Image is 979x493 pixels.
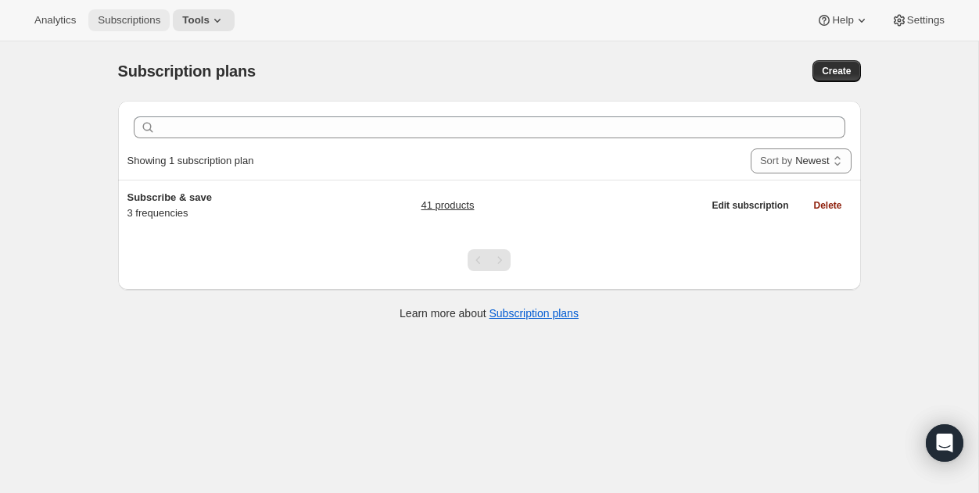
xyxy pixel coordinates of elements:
[127,155,254,166] span: Showing 1 subscription plan
[812,60,860,82] button: Create
[34,14,76,27] span: Analytics
[822,65,851,77] span: Create
[468,249,511,271] nav: Pagination
[712,199,788,212] span: Edit subscription
[421,198,474,213] a: 41 products
[173,9,235,31] button: Tools
[127,190,323,221] div: 3 frequencies
[98,14,160,27] span: Subscriptions
[88,9,170,31] button: Subscriptions
[118,63,256,80] span: Subscription plans
[882,9,954,31] button: Settings
[400,305,579,321] p: Learn more about
[804,195,851,216] button: Delete
[832,14,853,27] span: Help
[813,199,841,212] span: Delete
[182,14,210,27] span: Tools
[489,307,579,320] a: Subscription plans
[907,14,945,27] span: Settings
[702,195,798,216] button: Edit subscription
[807,9,878,31] button: Help
[25,9,85,31] button: Analytics
[127,191,212,203] span: Subscribe & save
[926,424,963,462] div: Open Intercom Messenger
